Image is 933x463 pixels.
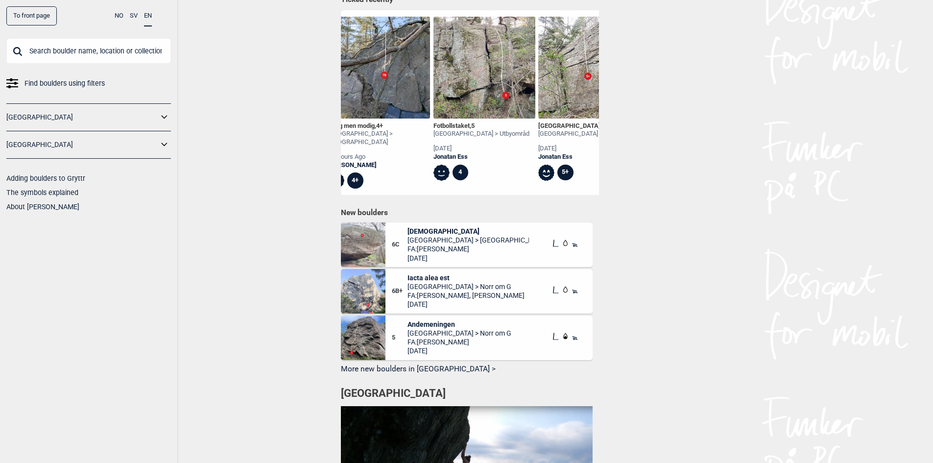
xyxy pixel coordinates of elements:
[471,122,475,129] span: 5
[341,222,385,267] img: Huddodaren
[347,172,363,189] div: 4+
[407,329,511,338] span: [GEOGRAPHIC_DATA] > Norr om G
[376,122,383,129] span: 4+
[6,38,171,64] input: Search boulder name, location or collection
[407,346,511,355] span: [DATE]
[392,334,408,342] span: 5
[328,153,430,161] div: 22 hours ago
[341,269,593,314] div: Iacta alea est6B+Iacta alea est[GEOGRAPHIC_DATA] > Norr om GFA:[PERSON_NAME], [PERSON_NAME][DATE]
[407,236,529,244] span: [GEOGRAPHIC_DATA] > [GEOGRAPHIC_DATA]
[6,189,78,196] a: The symbols explained
[6,138,158,152] a: [GEOGRAPHIC_DATA]
[557,165,574,181] div: 5+
[407,291,525,300] span: FA: [PERSON_NAME], [PERSON_NAME]
[538,145,634,153] div: [DATE]
[407,254,529,263] span: [DATE]
[538,153,634,161] a: Jonatan Ess
[341,269,385,314] img: Iacta alea est
[433,122,529,130] div: Fotbollstaket ,
[407,338,511,346] span: FA: [PERSON_NAME]
[341,386,593,401] h1: [GEOGRAPHIC_DATA]
[328,17,430,119] img: Svag men modig
[407,320,511,329] span: Andemeningen
[433,153,529,161] a: Jonatan Ess
[341,222,593,267] div: Huddodaren6C[DEMOGRAPHIC_DATA][GEOGRAPHIC_DATA] > [GEOGRAPHIC_DATA]FA:[PERSON_NAME][DATE]
[341,316,385,360] img: Andemeningen
[341,362,593,377] button: More new boulders in [GEOGRAPHIC_DATA] >
[6,6,57,25] a: To front page
[433,145,529,153] div: [DATE]
[538,122,634,130] div: [GEOGRAPHIC_DATA] ,
[453,165,469,181] div: 4
[392,287,408,295] span: 6B+
[115,6,123,25] button: NO
[407,244,529,253] span: FA: [PERSON_NAME]
[328,130,430,146] div: [GEOGRAPHIC_DATA] > [GEOGRAPHIC_DATA]
[433,130,529,138] div: [GEOGRAPHIC_DATA] > Utbyområd
[130,6,138,25] button: SV
[538,17,640,119] img: Bergsjon boulevard 230501
[6,203,79,211] a: About [PERSON_NAME]
[433,17,535,119] img: Fotbollstaket 230501
[6,110,158,124] a: [GEOGRAPHIC_DATA]
[328,122,430,130] div: Svag men modig ,
[328,161,430,170] a: [PERSON_NAME]
[407,227,529,236] span: [DEMOGRAPHIC_DATA]
[6,174,85,182] a: Adding boulders to Gryttr
[341,208,593,218] h1: New boulders
[341,316,593,360] div: Andemeningen5Andemeningen[GEOGRAPHIC_DATA] > Norr om GFA:[PERSON_NAME][DATE]
[6,76,171,91] a: Find boulders using filters
[392,241,408,249] span: 6C
[407,300,525,309] span: [DATE]
[144,6,152,26] button: EN
[538,130,634,138] div: [GEOGRAPHIC_DATA] > Utbyområd
[407,282,525,291] span: [GEOGRAPHIC_DATA] > Norr om G
[24,76,105,91] span: Find boulders using filters
[407,273,525,282] span: Iacta alea est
